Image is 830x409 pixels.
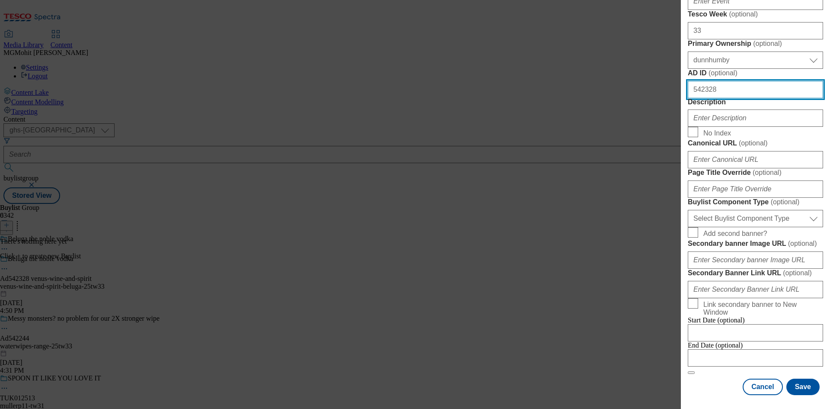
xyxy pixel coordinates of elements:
[703,230,767,238] span: Add second banner?
[753,40,782,47] span: ( optional )
[743,379,782,395] button: Cancel
[729,10,758,18] span: ( optional )
[688,349,823,367] input: Enter Date
[788,240,817,247] span: ( optional )
[688,341,743,349] span: End Date (optional)
[703,301,820,316] span: Link secondary banner to New Window
[688,10,823,19] label: Tesco Week
[688,98,823,106] label: Description
[709,69,737,77] span: ( optional )
[688,239,823,248] label: Secondary banner Image URL
[753,169,782,176] span: ( optional )
[688,39,823,48] label: Primary Ownership
[688,269,823,277] label: Secondary Banner Link URL
[688,69,823,77] label: AD ID
[688,139,823,148] label: Canonical URL
[688,109,823,127] input: Enter Description
[688,180,823,198] input: Enter Page Title Override
[771,198,800,206] span: ( optional )
[688,324,823,341] input: Enter Date
[703,129,731,137] span: No Index
[688,281,823,298] input: Enter Secondary Banner Link URL
[739,139,768,147] span: ( optional )
[688,81,823,98] input: Enter AD ID
[688,251,823,269] input: Enter Secondary banner Image URL
[786,379,820,395] button: Save
[688,168,823,177] label: Page Title Override
[688,198,823,206] label: Buylist Component Type
[688,22,823,39] input: Enter Tesco Week
[688,316,745,324] span: Start Date (optional)
[688,151,823,168] input: Enter Canonical URL
[783,269,812,277] span: ( optional )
